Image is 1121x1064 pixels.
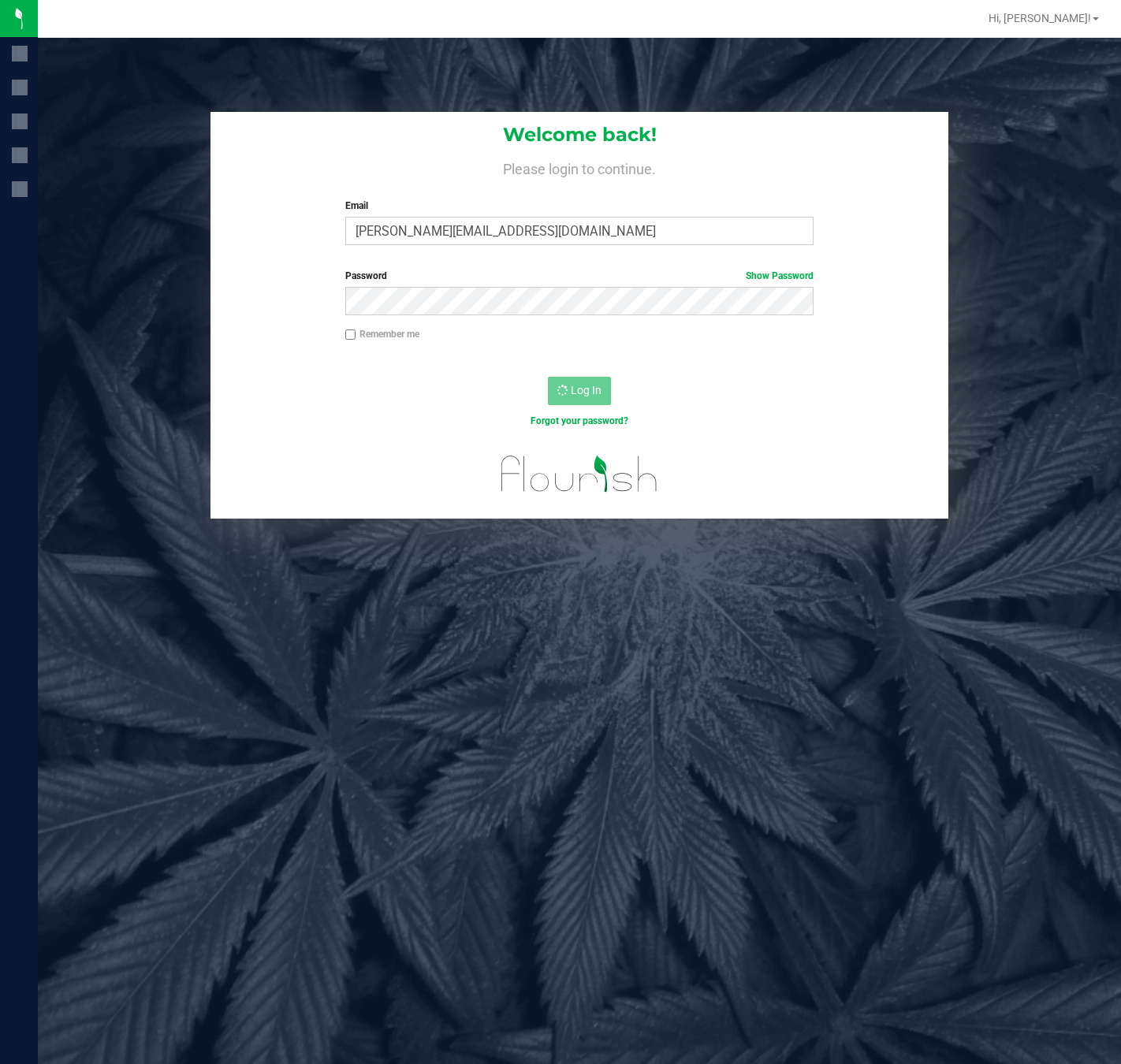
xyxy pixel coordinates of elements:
span: Log In [571,384,601,396]
input: Remember me [345,329,356,340]
label: Remember me [345,327,419,341]
button: Log In [548,377,611,405]
label: Email [345,199,814,213]
span: Password [345,270,387,281]
img: flourish_logo.svg [487,445,672,504]
a: Show Password [746,270,814,281]
a: Forgot your password? [531,415,628,426]
h4: Please login to continue. [210,158,948,177]
h1: Welcome back! [210,125,948,145]
span: Hi, [PERSON_NAME]! [989,12,1091,24]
